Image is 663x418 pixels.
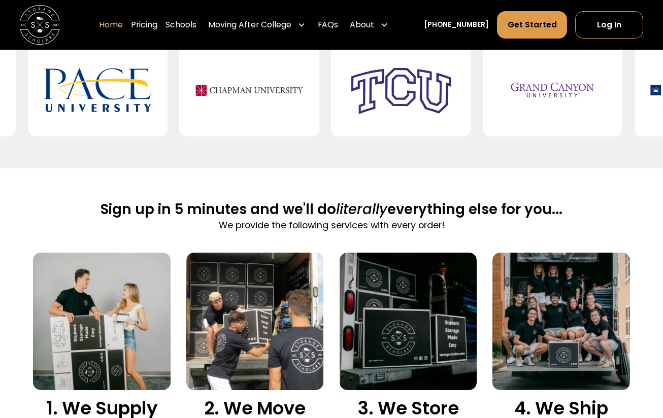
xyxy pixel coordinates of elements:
img: We store your boxes. [340,253,477,390]
a: Log In [575,12,643,39]
a: Get Started [497,12,567,39]
div: About [346,11,392,39]
img: Door to door pick and delivery. [186,253,323,390]
div: Moving After College [208,19,291,31]
span: literally [336,199,387,219]
h2: Sign up in 5 minutes and we'll do everything else for you... [101,200,562,219]
a: Schools [165,11,196,39]
img: Storage Scholars main logo [20,5,60,45]
img: Grand Canyon University (GCU) [499,51,606,128]
img: Pace University - New York City [44,51,151,128]
a: Pricing [131,11,157,39]
p: We provide the following services with every order! [101,219,562,232]
img: Chapman University [195,51,303,128]
img: We ship your belongings. [492,253,629,390]
img: We supply packing materials. [33,253,170,390]
a: FAQs [318,11,338,39]
div: Moving After College [205,11,310,39]
div: About [350,19,374,31]
img: Texas Christian University (TCU) [347,51,455,128]
a: Home [99,11,123,39]
a: [PHONE_NUMBER] [424,20,489,30]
